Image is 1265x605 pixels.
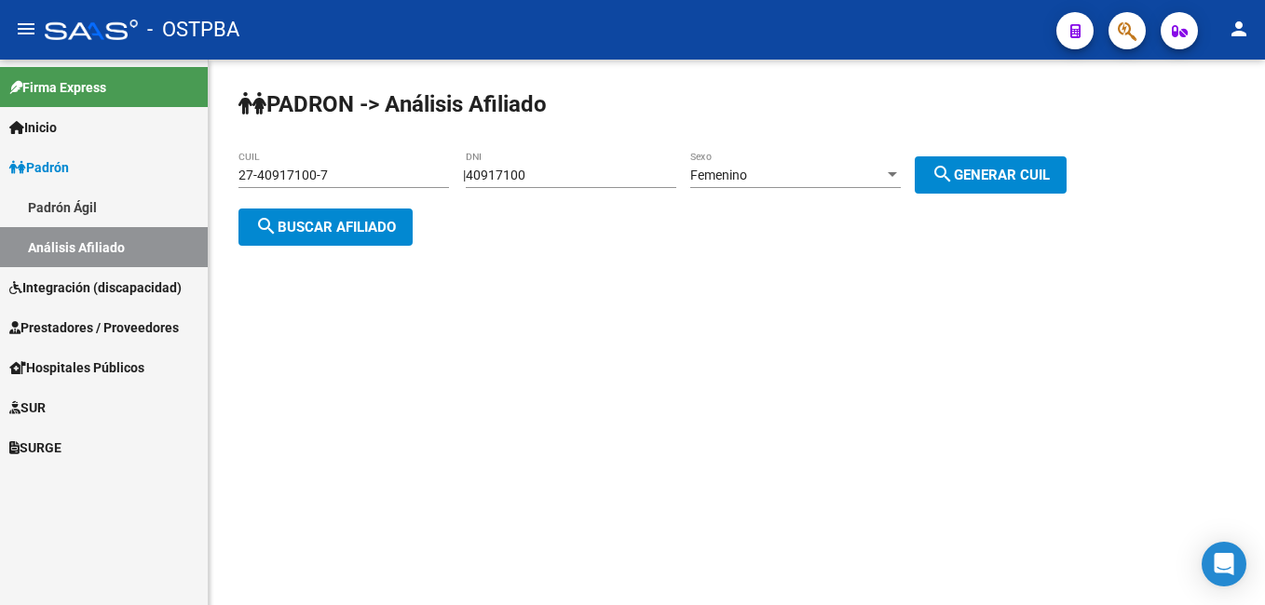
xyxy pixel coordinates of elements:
span: Padrón [9,157,69,178]
mat-icon: search [255,215,278,237]
span: Hospitales Públicos [9,357,144,378]
span: Femenino [690,168,747,182]
span: Inicio [9,117,57,138]
span: Integración (discapacidad) [9,277,182,298]
mat-icon: search [932,163,954,185]
span: Buscar afiliado [255,219,396,235]
span: Firma Express [9,77,106,98]
button: Buscar afiliado [238,208,413,246]
div: | [463,168,1081,182]
button: Generar CUIL [915,156,1067,194]
div: Open Intercom Messenger [1202,542,1246,586]
span: SUR [9,397,46,418]
span: Prestadores / Proveedores [9,317,179,338]
mat-icon: menu [15,18,37,40]
span: Generar CUIL [932,167,1050,183]
span: - OSTPBA [147,9,239,50]
strong: PADRON -> Análisis Afiliado [238,91,547,117]
mat-icon: person [1228,18,1250,40]
span: SURGE [9,437,61,458]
